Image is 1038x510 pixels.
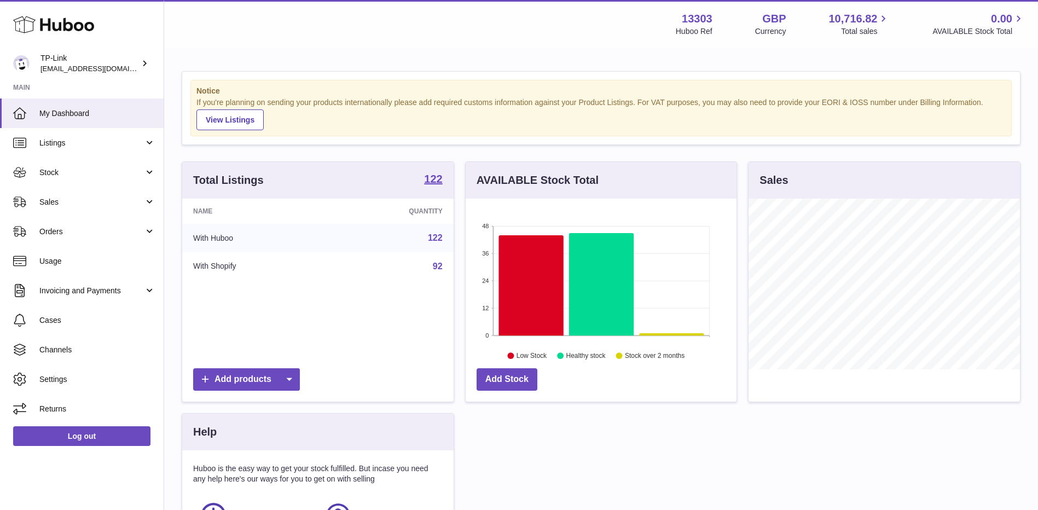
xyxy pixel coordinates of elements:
text: Healthy stock [566,352,606,360]
span: AVAILABLE Stock Total [932,26,1025,37]
th: Quantity [328,199,453,224]
div: Huboo Ref [676,26,712,37]
span: 0.00 [991,11,1012,26]
a: 10,716.82 Total sales [828,11,890,37]
span: 10,716.82 [828,11,877,26]
text: Stock over 2 months [625,352,685,360]
span: Settings [39,374,155,385]
a: Add products [193,368,300,391]
strong: 13303 [682,11,712,26]
strong: GBP [762,11,786,26]
h3: AVAILABLE Stock Total [477,173,599,188]
span: Stock [39,167,144,178]
div: Currency [755,26,786,37]
strong: 122 [424,173,442,184]
p: Huboo is the easy way to get your stock fulfilled. But incase you need any help here's our ways f... [193,463,443,484]
a: 0.00 AVAILABLE Stock Total [932,11,1025,37]
text: 36 [482,250,489,257]
h3: Help [193,425,217,439]
a: Log out [13,426,150,446]
a: Add Stock [477,368,537,391]
span: Channels [39,345,155,355]
h3: Sales [759,173,788,188]
div: TP-Link [40,53,139,74]
span: My Dashboard [39,108,155,119]
span: Total sales [841,26,890,37]
span: Cases [39,315,155,326]
span: Invoicing and Payments [39,286,144,296]
td: With Huboo [182,224,328,252]
img: gaby.chen@tp-link.com [13,55,30,72]
h3: Total Listings [193,173,264,188]
span: Listings [39,138,144,148]
div: If you're planning on sending your products internationally please add required customs informati... [196,97,1006,130]
text: 12 [482,305,489,311]
th: Name [182,199,328,224]
a: 122 [428,233,443,242]
span: [EMAIL_ADDRESS][DOMAIN_NAME] [40,64,161,73]
text: 24 [482,277,489,284]
span: Orders [39,227,144,237]
text: 48 [482,223,489,229]
strong: Notice [196,86,1006,96]
span: Returns [39,404,155,414]
a: View Listings [196,109,264,130]
td: With Shopify [182,252,328,281]
span: Sales [39,197,144,207]
a: 92 [433,262,443,271]
text: 0 [485,332,489,339]
text: Low Stock [517,352,547,360]
span: Usage [39,256,155,266]
a: 122 [424,173,442,187]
